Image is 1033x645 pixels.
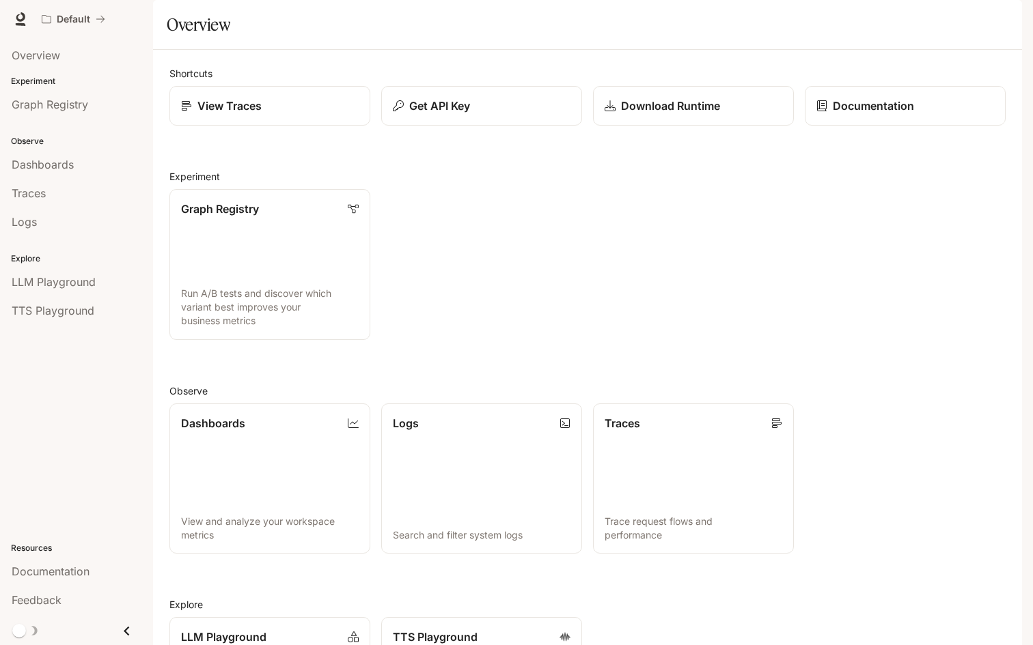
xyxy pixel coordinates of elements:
p: Trace request flows and performance [605,515,782,542]
p: Run A/B tests and discover which variant best improves your business metrics [181,287,359,328]
a: TracesTrace request flows and performance [593,403,794,554]
p: Get API Key [409,98,470,114]
a: Graph RegistryRun A/B tests and discover which variant best improves your business metrics [169,189,370,340]
p: Default [57,14,90,25]
a: Documentation [805,86,1006,126]
p: Search and filter system logs [393,528,570,542]
h1: Overview [167,11,230,38]
p: Traces [605,415,640,431]
h2: Shortcuts [169,66,1006,81]
a: View Traces [169,86,370,126]
a: LogsSearch and filter system logs [381,403,582,554]
p: View and analyze your workspace metrics [181,515,359,542]
p: Graph Registry [181,201,259,217]
p: View Traces [197,98,262,114]
p: Download Runtime [621,98,720,114]
p: Documentation [833,98,914,114]
p: TTS Playground [393,629,478,645]
button: All workspaces [36,5,111,33]
p: Dashboards [181,415,245,431]
a: DashboardsView and analyze your workspace metrics [169,403,370,554]
p: Logs [393,415,419,431]
h2: Experiment [169,169,1006,184]
a: Download Runtime [593,86,794,126]
h2: Observe [169,384,1006,398]
p: LLM Playground [181,629,266,645]
button: Get API Key [381,86,582,126]
h2: Explore [169,597,1006,612]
